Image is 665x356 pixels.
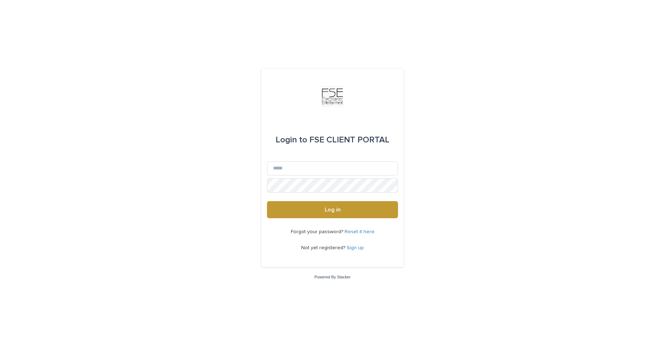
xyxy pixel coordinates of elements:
span: Login to [276,136,307,144]
button: Log in [267,201,398,218]
span: Forgot your password? [291,229,345,234]
span: Not yet registered? [301,245,347,250]
img: Km9EesSdRbS9ajqhBzyo [322,86,343,107]
div: FSE CLIENT PORTAL [276,130,389,150]
a: Powered By Stacker [314,275,350,279]
span: Log in [325,207,341,213]
a: Sign up [347,245,364,250]
a: Reset it here [345,229,375,234]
